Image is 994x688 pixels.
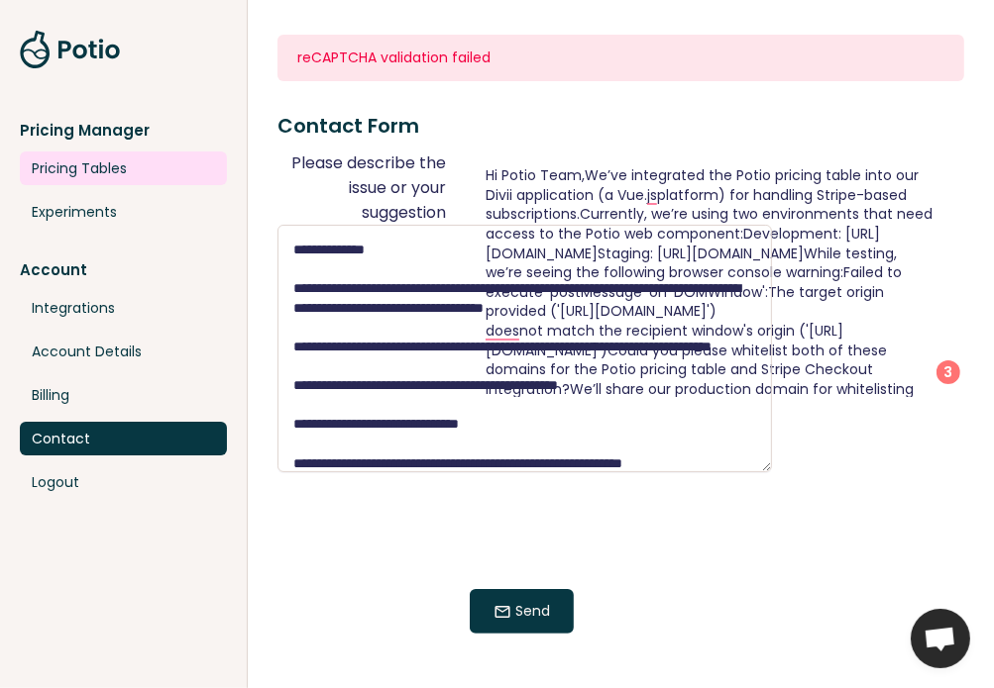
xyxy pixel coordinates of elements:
div: reCAPTCHA validation failed [297,48,944,68]
gwsw: Hi Potio Team, [486,165,585,185]
a: Pricing Tables [20,151,227,185]
a: Integrations [20,291,227,325]
a: Contact [20,422,227,455]
span: mail [494,603,511,621]
a: Logout [20,465,227,499]
a: Account [20,258,227,281]
span: 3 [937,360,960,384]
label: Please describe the issue or your suggestion [277,150,470,225]
gwmw: js [647,185,657,205]
a: Billing [20,378,227,412]
a: Account Details [20,335,227,368]
iframe: reCAPTCHA [470,492,771,569]
button: mailSend [470,589,574,634]
div: Pricing Manager [20,119,227,142]
h3: Contact Form [277,111,964,141]
div: Open chat [911,609,970,668]
gwsw: We’ve integrated the Potio pricing table into our Divii application (a Vue. platform) for handlin... [486,165,923,224]
a: Experiments [20,195,227,229]
gwsw: Currently, we’re using two environments that need access to the Potio web component: [486,204,937,244]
